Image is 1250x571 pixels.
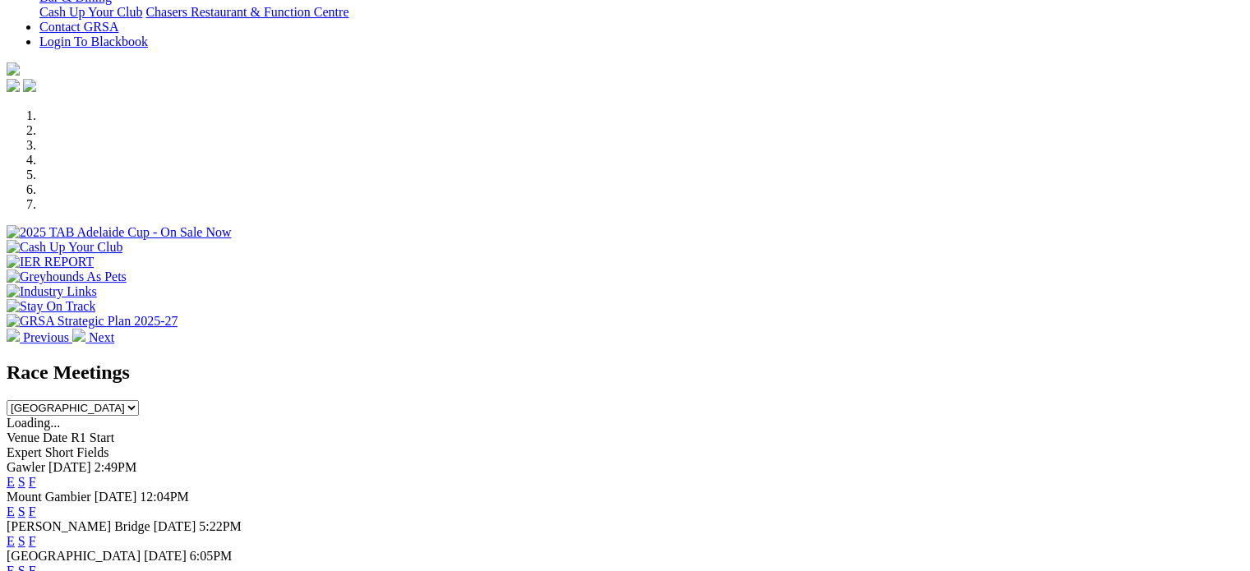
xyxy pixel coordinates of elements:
span: 5:22PM [199,519,242,533]
span: [DATE] [48,460,91,474]
span: Expert [7,445,42,459]
a: Contact GRSA [39,20,118,34]
img: chevron-left-pager-white.svg [7,329,20,342]
img: facebook.svg [7,79,20,92]
span: 6:05PM [190,549,233,563]
a: E [7,475,15,489]
span: Mount Gambier [7,490,91,504]
a: E [7,534,15,548]
a: E [7,504,15,518]
a: Previous [7,330,72,344]
a: Chasers Restaurant & Function Centre [145,5,348,19]
span: Gawler [7,460,45,474]
a: Cash Up Your Club [39,5,142,19]
span: [PERSON_NAME] Bridge [7,519,150,533]
span: [DATE] [95,490,137,504]
a: S [18,534,25,548]
img: Stay On Track [7,299,95,314]
a: F [29,475,36,489]
span: [GEOGRAPHIC_DATA] [7,549,141,563]
a: Login To Blackbook [39,35,148,48]
span: Fields [76,445,108,459]
a: S [18,475,25,489]
span: Short [45,445,74,459]
img: twitter.svg [23,79,36,92]
span: Previous [23,330,69,344]
img: 2025 TAB Adelaide Cup - On Sale Now [7,225,232,240]
span: [DATE] [154,519,196,533]
span: 12:04PM [140,490,189,504]
img: chevron-right-pager-white.svg [72,329,85,342]
div: Bar & Dining [39,5,1243,20]
h2: Race Meetings [7,361,1243,384]
a: Next [72,330,114,344]
img: GRSA Strategic Plan 2025-27 [7,314,178,329]
a: F [29,534,36,548]
span: Loading... [7,416,60,430]
span: Next [89,330,114,344]
a: S [18,504,25,518]
span: [DATE] [144,549,187,563]
img: Greyhounds As Pets [7,269,127,284]
img: Cash Up Your Club [7,240,122,255]
img: IER REPORT [7,255,94,269]
span: Venue [7,431,39,444]
span: 2:49PM [95,460,137,474]
img: logo-grsa-white.png [7,62,20,76]
img: Industry Links [7,284,97,299]
span: R1 Start [71,431,114,444]
a: F [29,504,36,518]
span: Date [43,431,67,444]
